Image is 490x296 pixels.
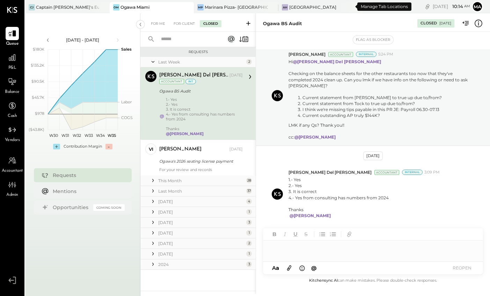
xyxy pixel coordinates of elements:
[345,230,354,239] button: Add URL
[288,59,475,140] p: Hi
[318,230,327,239] button: Unordered List
[158,240,244,246] div: [DATE]
[166,97,243,136] div: 1.- Yes
[158,251,244,257] div: [DATE]
[0,154,24,174] a: Accountant
[149,146,153,153] div: vi
[35,111,44,116] text: $978
[246,220,252,225] div: 3
[246,240,252,246] div: 2
[120,4,149,10] div: Ogawa Miami
[280,230,290,239] button: Italic
[270,264,281,272] button: Aa
[270,230,279,239] button: Bold
[472,1,483,12] button: Ma
[374,170,399,175] div: Accountant
[294,134,336,140] strong: @[PERSON_NAME]
[302,95,475,101] li: Current statement from [PERSON_NAME] to true up due to/from?
[424,3,431,10] div: copy link
[433,3,470,10] div: [DATE]
[53,204,90,211] div: Opportunities
[121,99,132,104] text: Labor
[302,101,475,106] li: Current statement from Tock to true up due to/from?
[246,188,252,194] div: 37
[158,59,244,65] div: Last Week
[158,220,244,225] div: [DATE]
[328,52,353,57] div: Accountant
[353,36,393,44] button: Flag as Blocker
[158,261,244,267] div: 2024
[73,133,81,138] text: W32
[0,178,24,198] a: Admin
[31,79,44,84] text: $90.5K
[49,133,58,138] text: W30
[288,207,389,213] div: Thanks
[8,65,16,71] span: P&L
[200,20,221,27] div: Closed
[290,213,331,218] strong: @[PERSON_NAME]
[229,73,243,78] div: [DATE]
[96,133,105,138] text: W34
[159,79,184,84] div: Accountant
[53,144,60,149] div: +
[159,72,228,79] div: [PERSON_NAME] Del [PERSON_NAME]
[159,167,243,172] div: For your review and records
[288,51,326,57] span: [PERSON_NAME]
[363,151,383,160] div: [DATE]
[246,209,252,215] div: 1
[113,4,119,10] div: OM
[166,112,243,121] div: 4.- Yes from consulting has numbers from 2024
[288,71,475,88] div: Checking on the balance sheets for the other restaurants too now that they've completed 2024 clea...
[0,51,24,71] a: P&L
[32,95,44,100] text: $45.7K
[420,21,437,26] div: Closed
[246,178,252,183] div: 28
[424,170,440,175] span: 3:09 PM
[144,50,252,54] div: Requests
[0,27,24,47] a: Queue
[64,144,102,149] div: Contribution Margin
[288,169,372,175] span: [PERSON_NAME] Del [PERSON_NAME]
[246,59,252,65] div: 2
[53,188,121,195] div: Mentions
[29,127,44,132] text: ($43.8K)
[246,251,252,257] div: 1
[357,2,411,11] div: Manage Tab Locations
[108,133,116,138] text: W35
[291,230,300,239] button: Underline
[301,230,310,239] button: Strikethrough
[121,47,132,52] text: Sales
[158,178,244,184] div: This Month
[288,177,389,219] p: 1.- Yes
[166,131,204,136] strong: @[PERSON_NAME]
[105,144,112,149] div: -
[158,188,244,194] div: Last Month
[282,4,288,10] div: AH
[197,4,204,10] div: MP
[158,209,244,215] div: [DATE]
[263,20,302,27] div: Ogawa BS Audit
[6,192,18,198] span: Admin
[448,263,476,273] button: REOPEN
[356,52,376,57] div: Internal
[53,172,121,179] div: Requests
[289,4,336,10] div: [GEOGRAPHIC_DATA]
[2,168,23,174] span: Accountant
[0,75,24,95] a: Balance
[229,147,243,152] div: [DATE]
[276,265,279,271] span: a
[93,204,125,211] div: Coming Soon
[0,99,24,119] a: Cash
[311,265,317,271] span: @
[158,230,244,236] div: [DATE]
[288,122,475,128] div: LMK if any Qs? Thank you!!
[246,199,252,204] div: 4
[33,47,44,52] text: $180K
[246,261,252,267] div: 3
[159,146,202,153] div: [PERSON_NAME]
[159,88,241,95] div: Ogawa BS Audit
[5,137,20,143] span: Vendors
[378,52,393,57] span: 5:24 PM
[121,115,133,120] text: COGS
[288,195,389,201] div: 4.- Yes from consulting has numbers from 2024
